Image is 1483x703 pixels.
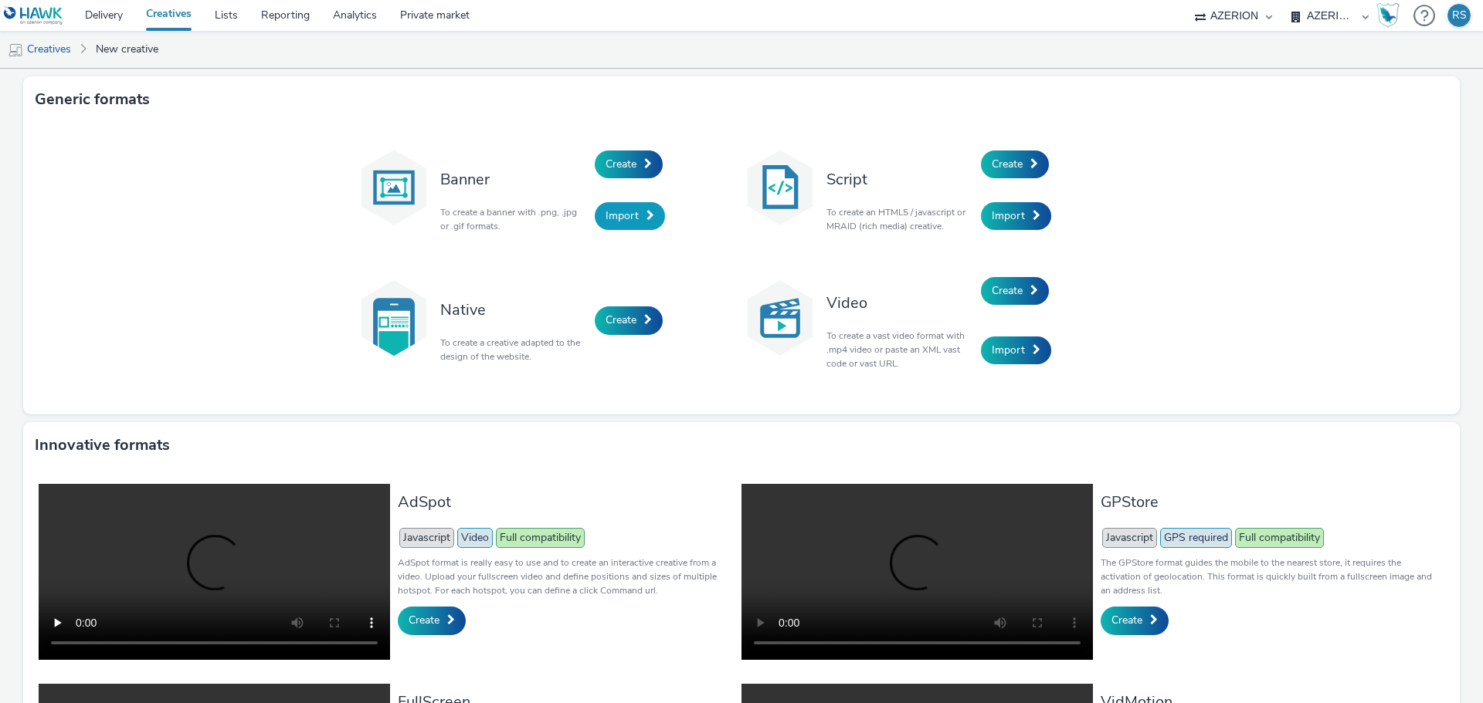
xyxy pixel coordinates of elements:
[35,434,170,457] h3: Innovative formats
[1102,528,1157,548] span: Javascript
[398,607,466,634] a: Create
[1235,528,1324,548] span: Full compatibility
[595,306,663,334] a: Create
[992,343,1025,357] span: Import
[981,336,1051,364] a: Import
[1101,607,1169,634] a: Create
[826,329,973,370] p: To create a vast video format with .mp4 video or paste an XML vast code or vast URL.
[981,202,1051,230] a: Import
[440,336,587,363] p: To create a creative adapted to the design of the website.
[595,150,663,178] a: Create
[398,556,734,597] p: AdSpot format is really easy to use and to create an interactive creative from a video. Upload yo...
[440,299,587,320] h3: Native
[981,277,1049,305] a: Create
[1376,3,1406,28] a: Hawk Academy
[496,528,585,548] span: Full compatibility
[4,6,63,25] img: undefined Logo
[440,205,587,233] p: To create a banner with .png, .jpg or .gif formats.
[595,202,665,230] a: Import
[399,528,454,548] span: Javascript
[741,279,819,357] img: video.svg
[606,313,636,327] span: Create
[992,157,1023,171] span: Create
[355,149,433,226] img: banner.svg
[1101,492,1437,512] h3: GPStore
[992,208,1025,223] span: Import
[741,149,819,226] img: code.svg
[1452,4,1467,27] div: RS
[826,292,973,313] h3: Video
[826,169,973,190] h3: Script
[355,279,433,357] img: native.svg
[35,88,150,111] h3: Generic formats
[1160,528,1232,548] span: GPS required
[1101,556,1437,597] p: The GPStore format guides the mobile to the nearest store, it requires the activation of geolocat...
[981,150,1049,178] a: Create
[1376,3,1400,28] img: Hawk Academy
[826,205,973,233] p: To create an HTML5 / javascript or MRAID (rich media) creative.
[457,528,493,548] span: Video
[398,492,734,512] h3: AdSpot
[606,208,639,223] span: Import
[992,283,1023,298] span: Create
[606,157,636,171] span: Create
[8,42,23,58] img: mobile
[409,613,439,627] span: Create
[1111,613,1142,627] span: Create
[440,169,587,190] h3: Banner
[88,31,166,68] a: New creative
